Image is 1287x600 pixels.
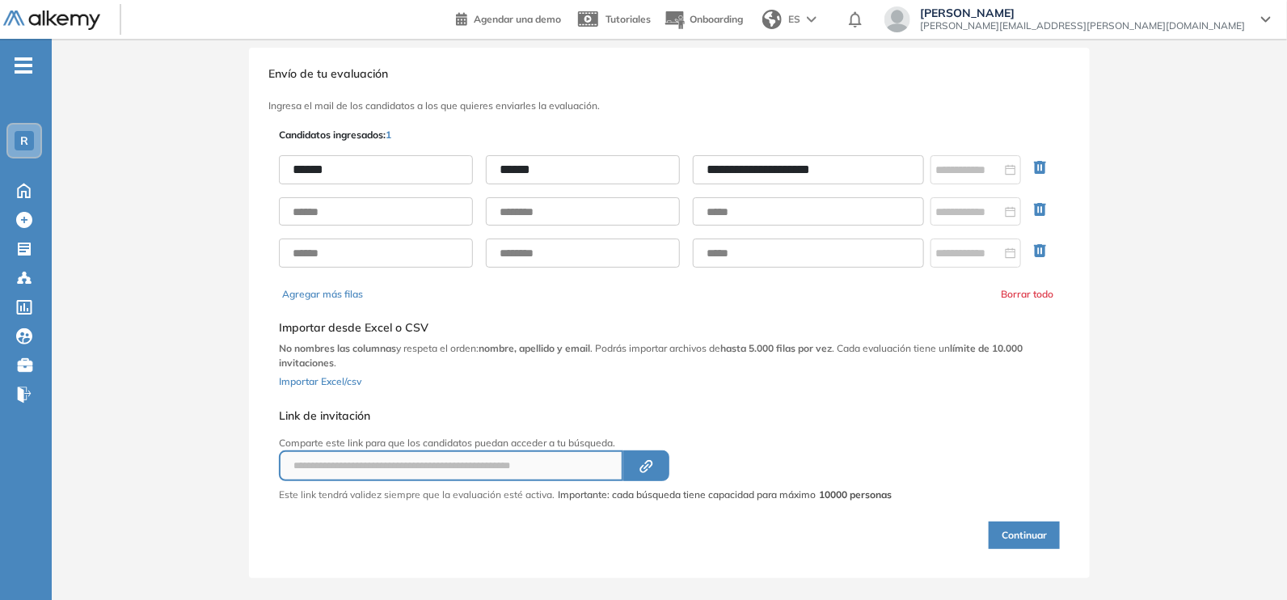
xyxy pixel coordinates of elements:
[762,10,782,29] img: world
[788,12,800,27] span: ES
[386,129,391,141] span: 1
[606,13,651,25] span: Tutoriales
[720,342,832,354] b: hasta 5.000 filas por vez
[456,8,561,27] a: Agendar una demo
[664,2,743,37] button: Onboarding
[279,342,1023,369] b: límite de 10.000 invitaciones
[279,375,361,387] span: Importar Excel/csv
[282,287,363,302] button: Agregar más filas
[920,19,1245,32] span: [PERSON_NAME][EMAIL_ADDRESS][PERSON_NAME][DOMAIN_NAME]
[15,64,32,67] i: -
[20,134,28,147] span: R
[819,488,892,501] strong: 10000 personas
[920,6,1245,19] span: [PERSON_NAME]
[3,11,100,31] img: Logo
[479,342,590,354] b: nombre, apellido y email
[268,100,1070,112] h3: Ingresa el mail de los candidatos a los que quieres enviarles la evaluación.
[807,16,817,23] img: arrow
[989,522,1060,549] button: Continuar
[279,409,892,423] h5: Link de invitación
[279,370,361,390] button: Importar Excel/csv
[279,436,892,450] p: Comparte este link para que los candidatos puedan acceder a tu búsqueda.
[279,341,1060,370] p: y respeta el orden: . Podrás importar archivos de . Cada evaluación tiene un .
[558,488,892,502] span: Importante: cada búsqueda tiene capacidad para máximo
[474,13,561,25] span: Agendar una demo
[268,67,1070,81] h3: Envío de tu evaluación
[279,128,391,142] p: Candidatos ingresados:
[279,321,1060,335] h5: Importar desde Excel o CSV
[1001,287,1053,302] button: Borrar todo
[690,13,743,25] span: Onboarding
[279,342,396,354] b: No nombres las columnas
[279,488,555,502] p: Este link tendrá validez siempre que la evaluación esté activa.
